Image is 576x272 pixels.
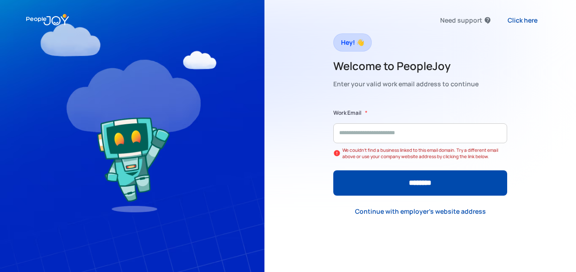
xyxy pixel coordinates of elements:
label: Work Email [333,108,361,117]
div: Need support [440,14,482,27]
div: Continue with employer's website address [355,207,486,216]
div: Hey! 👋 [341,36,364,49]
div: Enter your valid work email address to continue [333,78,479,90]
div: We couldn't find a business linked to this email domain. Try a different email above or use your ... [342,147,507,159]
a: Click here [500,11,545,29]
h2: Welcome to PeopleJoy [333,59,479,73]
a: Continue with employer's website address [348,202,493,221]
div: Click here [508,16,538,25]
